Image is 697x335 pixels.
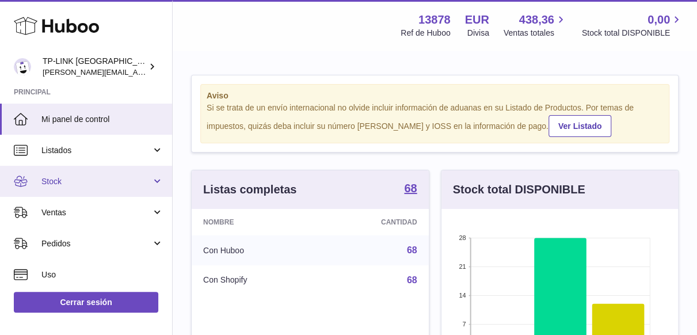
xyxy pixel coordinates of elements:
th: Nombre [192,209,318,235]
strong: 13878 [418,12,451,28]
th: Cantidad [318,209,429,235]
a: 68 [407,275,417,285]
a: 438,36 Ventas totales [504,12,567,39]
text: 14 [459,292,466,299]
img: celia.yan@tp-link.com [14,58,31,75]
span: Stock total DISPONIBLE [582,28,683,39]
td: Con Shopify [192,265,318,295]
span: Uso [41,269,163,280]
text: 21 [459,263,466,270]
span: [PERSON_NAME][EMAIL_ADDRESS][DOMAIN_NAME] [43,67,231,77]
text: 7 [462,321,466,328]
h3: Listas completas [203,182,296,197]
div: Ref de Huboo [401,28,450,39]
strong: Aviso [207,90,663,101]
span: 438,36 [519,12,554,28]
span: Ventas [41,207,151,218]
div: TP-LINK [GEOGRAPHIC_DATA], SOCIEDAD LIMITADA [43,56,146,78]
span: Ventas totales [504,28,567,39]
span: 0,00 [648,12,670,28]
h3: Stock total DISPONIBLE [453,182,585,197]
span: Stock [41,176,151,187]
span: Mi panel de control [41,114,163,125]
a: 68 [407,245,417,255]
strong: 68 [404,182,417,194]
span: Pedidos [41,238,151,249]
text: 28 [459,234,466,241]
span: Listados [41,145,151,156]
div: Divisa [467,28,489,39]
td: Con Huboo [192,235,318,265]
a: 68 [404,182,417,196]
a: 0,00 Stock total DISPONIBLE [582,12,683,39]
a: Ver Listado [549,115,611,137]
div: Si se trata de un envío internacional no olvide incluir información de aduanas en su Listado de P... [207,102,663,137]
a: Cerrar sesión [14,292,158,313]
strong: EUR [465,12,489,28]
